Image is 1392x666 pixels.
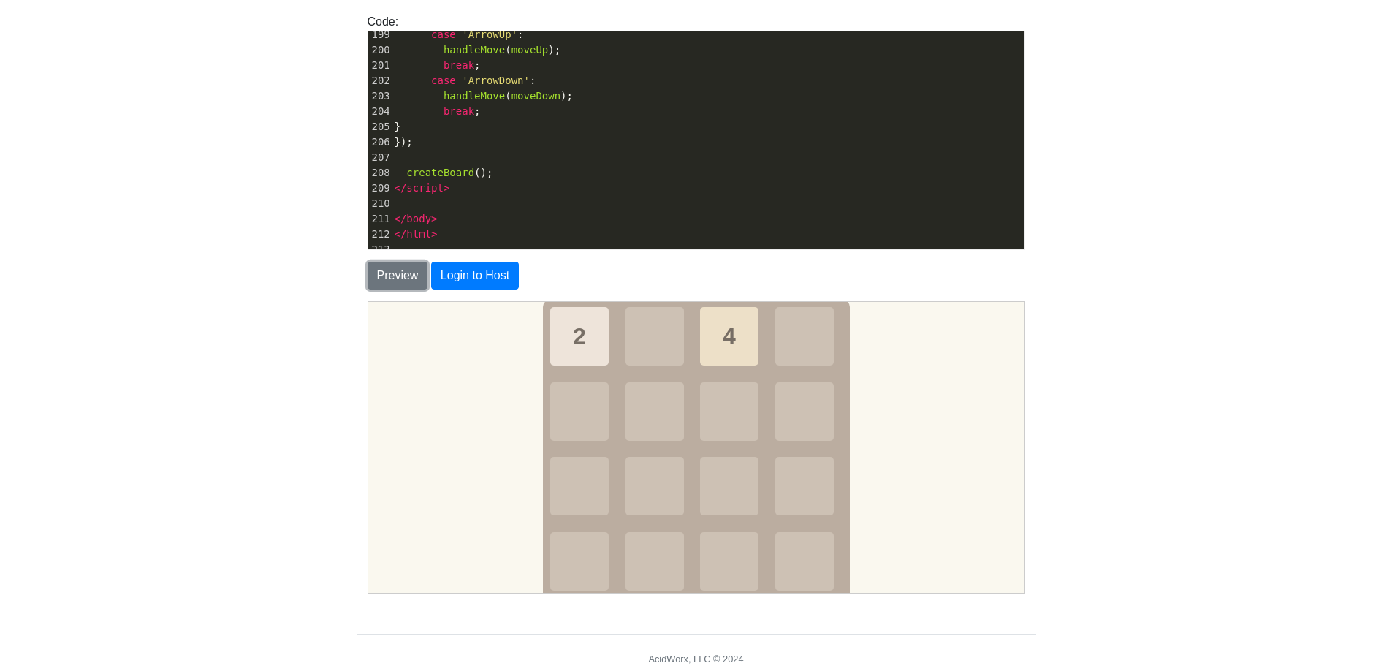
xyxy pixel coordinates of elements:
div: 204 [368,104,392,119]
div: 199 [368,27,392,42]
span: html [406,228,431,240]
span: > [431,228,437,240]
span: </ [395,182,407,194]
span: handleMove [444,44,505,56]
span: </ [395,228,407,240]
div: 207 [368,150,392,165]
span: script [406,182,444,194]
div: 208 [368,165,392,181]
div: Code: [357,13,1036,250]
span: body [406,213,431,224]
div: 206 [368,135,392,150]
div: 200 [368,42,392,58]
span: } [395,121,401,132]
div: 213 [368,242,392,257]
span: moveDown [511,90,560,102]
div: 212 [368,227,392,242]
div: 201 [368,58,392,73]
span: break [444,105,474,117]
span: case [431,29,456,40]
span: 'ArrowDown' [462,75,530,86]
span: > [444,182,449,194]
span: }); [395,136,413,148]
span: 'ArrowUp' [462,29,517,40]
div: 210 [368,196,392,211]
span: > [431,213,437,224]
span: ; [395,105,481,117]
button: Preview [368,262,428,290]
div: 203 [368,88,392,104]
span: case [431,75,456,86]
span: createBoard [406,167,474,178]
span: : [395,75,536,86]
span: ( ); [395,44,561,56]
div: 202 [368,73,392,88]
span: </ [395,213,407,224]
span: : [395,29,524,40]
span: handleMove [444,90,505,102]
button: Login to Host [431,262,519,290]
div: 4 [332,5,390,64]
div: AcidWorx, LLC © 2024 [648,652,743,666]
div: 209 [368,181,392,196]
div: 211 [368,211,392,227]
span: break [444,59,474,71]
span: ; [395,59,481,71]
span: ( ); [395,90,574,102]
div: 205 [368,119,392,135]
span: moveUp [511,44,549,56]
span: (); [395,167,493,178]
div: 2 [182,5,240,64]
